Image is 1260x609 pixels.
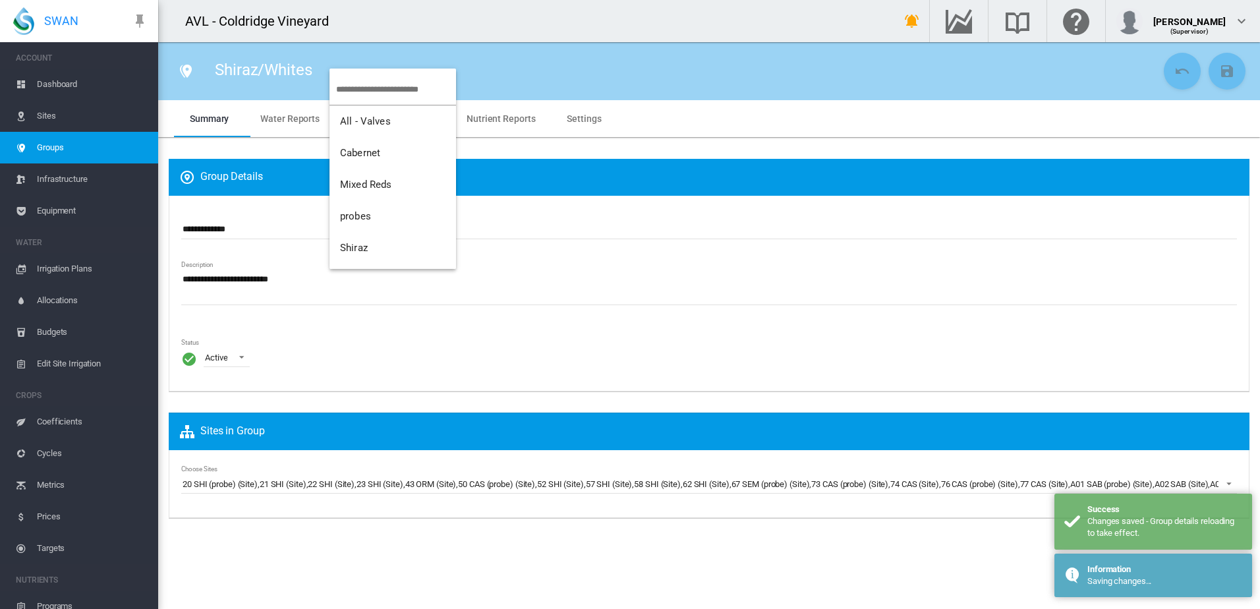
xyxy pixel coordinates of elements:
div: Information [1087,564,1242,575]
div: Success Changes saved - Group details reloading to take effect. [1054,494,1252,550]
div: Information Saving changes... [1054,554,1252,597]
div: Saving changes... [1087,575,1242,587]
div: Changes saved - Group details reloading to take effect. [1087,515,1242,539]
div: Success [1087,504,1242,515]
